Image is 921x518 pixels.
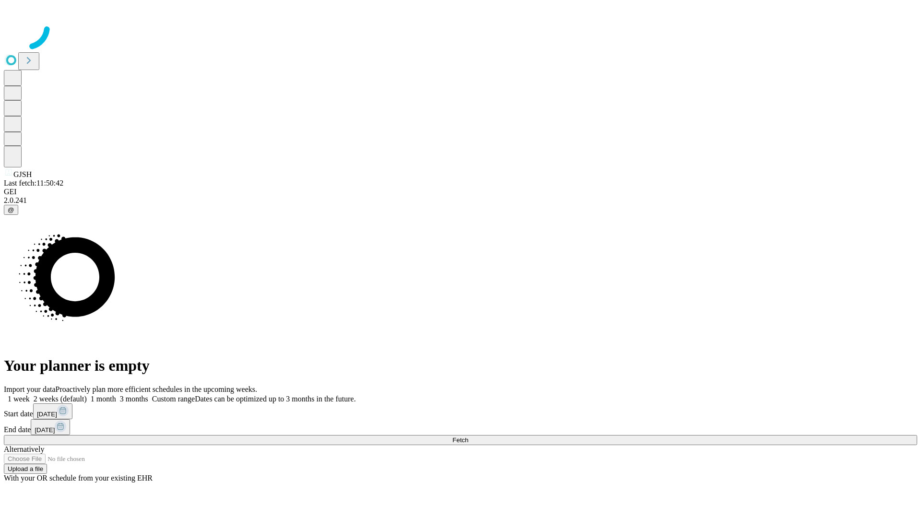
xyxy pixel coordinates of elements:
[33,403,72,419] button: [DATE]
[4,474,153,482] span: With your OR schedule from your existing EHR
[34,395,87,403] span: 2 weeks (default)
[452,436,468,444] span: Fetch
[4,188,917,196] div: GEI
[4,357,917,375] h1: Your planner is empty
[4,385,56,393] span: Import your data
[4,403,917,419] div: Start date
[4,435,917,445] button: Fetch
[37,411,57,418] span: [DATE]
[13,170,32,178] span: GJSH
[4,445,44,453] span: Alternatively
[152,395,195,403] span: Custom range
[120,395,148,403] span: 3 months
[31,419,70,435] button: [DATE]
[8,206,14,213] span: @
[4,464,47,474] button: Upload a file
[56,385,257,393] span: Proactively plan more efficient schedules in the upcoming weeks.
[91,395,116,403] span: 1 month
[4,179,63,187] span: Last fetch: 11:50:42
[35,426,55,434] span: [DATE]
[4,419,917,435] div: End date
[195,395,355,403] span: Dates can be optimized up to 3 months in the future.
[4,196,917,205] div: 2.0.241
[4,205,18,215] button: @
[8,395,30,403] span: 1 week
